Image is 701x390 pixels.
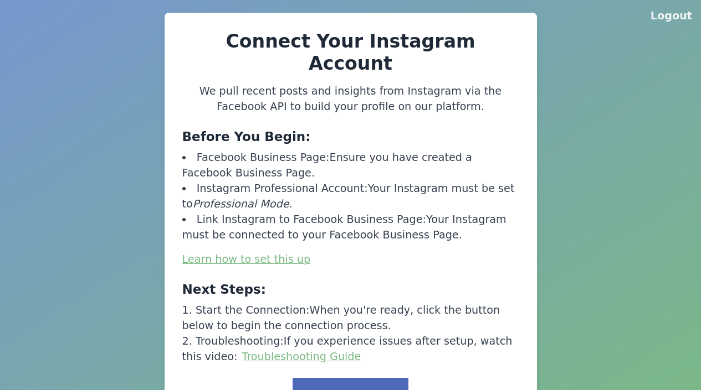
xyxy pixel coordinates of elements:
li: If you experience issues after setup, watch this video: [182,334,519,365]
li: Your Instagram must be set to . [182,181,519,212]
h3: Next Steps: [182,280,519,298]
li: When you're ready, click the button below to begin the connection process. [182,303,519,334]
span: Facebook Business Page: [197,151,330,164]
a: Learn how to set this up [182,253,311,266]
button: Logout [651,8,692,24]
span: Professional Mode [193,197,289,210]
span: Troubleshooting: [196,335,284,347]
h2: Connect Your Instagram Account [182,30,519,75]
span: Instagram Professional Account: [197,182,368,195]
li: Ensure you have created a Facebook Business Page. [182,150,519,181]
a: Troubleshooting Guide [242,350,361,363]
span: Link Instagram to Facebook Business Page: [197,213,426,226]
h3: Before You Begin: [182,128,519,145]
p: We pull recent posts and insights from Instagram via the Facebook API to build your profile on ou... [182,84,519,115]
li: Your Instagram must be connected to your Facebook Business Page. [182,212,519,243]
span: Start the Connection: [196,304,310,316]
